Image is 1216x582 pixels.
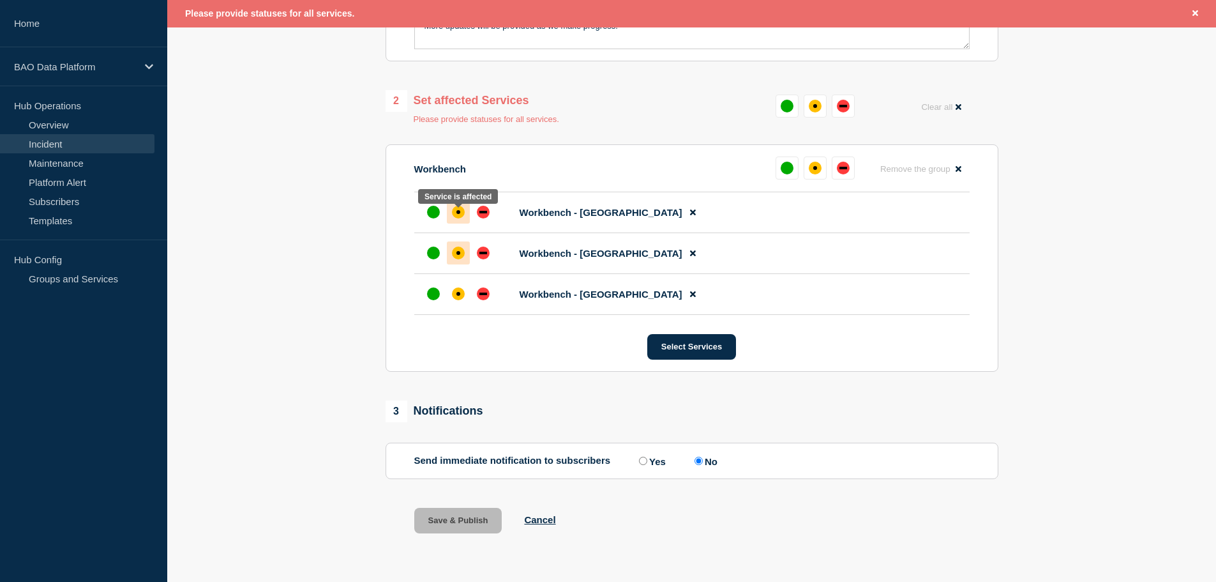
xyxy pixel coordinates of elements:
[781,162,793,174] div: up
[386,90,407,112] span: 2
[386,401,483,422] div: Notifications
[452,206,465,218] div: affected
[809,162,822,174] div: affected
[414,508,502,533] button: Save & Publish
[636,455,666,467] label: Yes
[647,334,736,360] button: Select Services
[520,289,682,300] span: Workbench - [GEOGRAPHIC_DATA]
[427,287,440,300] div: up
[873,157,970,181] button: Remove the group
[452,247,465,259] div: affected
[809,100,822,112] div: affected
[804,95,827,118] button: affected
[520,207,682,218] span: Workbench - [GEOGRAPHIC_DATA]
[837,162,850,174] div: down
[414,455,970,467] div: Send immediate notification to subscribers
[520,248,682,259] span: Workbench - [GEOGRAPHIC_DATA]
[694,457,703,465] input: No
[837,100,850,112] div: down
[386,401,407,422] span: 3
[427,247,440,259] div: up
[14,61,137,72] p: BAO Data Platform
[913,95,969,119] button: Clear all
[524,514,555,525] button: Cancel
[781,100,793,112] div: up
[185,8,354,19] span: Please provide statuses for all services.
[477,206,490,218] div: down
[776,157,799,180] button: up
[414,114,559,124] p: Please provide statuses for all services.
[427,206,440,218] div: up
[639,457,647,465] input: Yes
[832,157,855,180] button: down
[776,95,799,118] button: up
[414,164,466,174] p: Workbench
[452,287,465,300] div: affected
[691,455,717,467] label: No
[477,247,490,259] div: down
[880,164,950,174] span: Remove the group
[804,157,827,180] button: affected
[1187,6,1203,21] button: Close banner
[832,95,855,118] button: down
[414,455,611,467] p: Send immediate notification to subscribers
[386,90,559,112] div: Set affected Services
[424,192,492,201] div: Service is affected
[477,287,490,300] div: down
